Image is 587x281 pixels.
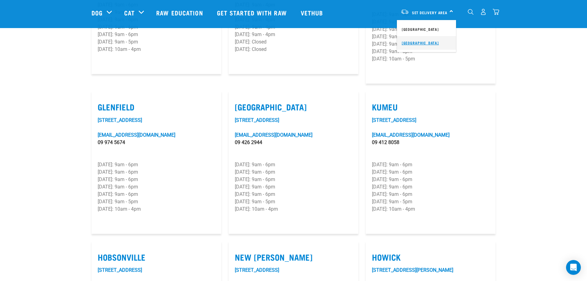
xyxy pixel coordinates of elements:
[372,102,489,112] label: Kumeu
[235,161,352,168] p: [DATE]: 9am - 6pm
[124,8,135,17] a: Cat
[235,205,352,213] p: [DATE]: 10am - 4pm
[235,31,352,38] p: [DATE]: 9am - 4pm
[98,205,215,213] p: [DATE]: 10am - 4pm
[150,0,210,25] a: Raw Education
[98,31,215,38] p: [DATE]: 9am - 6pm
[235,191,352,198] p: [DATE]: 9am - 6pm
[372,198,489,205] p: [DATE]: 9am - 5pm
[235,117,279,123] a: [STREET_ADDRESS]
[98,267,142,273] a: [STREET_ADDRESS]
[372,205,489,213] p: [DATE]: 10am - 4pm
[372,40,489,48] p: [DATE]: 9am - 6pm
[493,9,499,15] img: home-icon@2x.png
[397,23,456,36] a: [GEOGRAPHIC_DATA]
[235,132,312,138] a: [EMAIL_ADDRESS][DOMAIN_NAME]
[98,191,215,198] p: [DATE]: 9am - 6pm
[372,33,489,40] p: [DATE]: 9am - 6pm
[98,161,215,168] p: [DATE]: 9am - 6pm
[235,267,279,273] a: [STREET_ADDRESS]
[235,252,352,262] label: New [PERSON_NAME]
[235,183,352,191] p: [DATE]: 9am - 6pm
[372,48,489,55] p: [DATE]: 9am - 5pm
[372,139,399,145] a: 09 412 8058
[98,132,175,138] a: [EMAIL_ADDRESS][DOMAIN_NAME]
[372,176,489,183] p: [DATE]: 9am - 6pm
[372,252,489,262] label: Howick
[372,161,489,168] p: [DATE]: 9am - 6pm
[98,183,215,191] p: [DATE]: 9am - 6pm
[235,38,352,46] p: [DATE]: Closed
[211,0,295,25] a: Get started with Raw
[98,102,215,112] label: Glenfield
[235,46,352,53] p: [DATE]: Closed
[372,117,416,123] a: [STREET_ADDRESS]
[92,8,103,17] a: Dog
[372,183,489,191] p: [DATE]: 9am - 6pm
[98,46,215,53] p: [DATE]: 10am - 4pm
[98,252,215,262] label: Hobsonville
[235,139,262,145] a: 09 426 2944
[372,55,489,63] p: [DATE]: 10am - 5pm
[98,117,142,123] a: [STREET_ADDRESS]
[295,0,331,25] a: Vethub
[235,168,352,176] p: [DATE]: 9am - 6pm
[468,9,474,15] img: home-icon-1@2x.png
[235,176,352,183] p: [DATE]: 9am - 6pm
[98,139,125,145] a: 09 974 5674
[98,38,215,46] p: [DATE]: 9am - 5pm
[397,36,456,50] a: [GEOGRAPHIC_DATA]
[372,267,453,273] a: [STREET_ADDRESS][PERSON_NAME]
[98,168,215,176] p: [DATE]: 9am - 6pm
[401,9,409,14] img: van-moving.png
[98,198,215,205] p: [DATE]: 9am - 5pm
[372,26,489,33] p: [DATE]: 9am - 6pm
[372,132,450,138] a: [EMAIL_ADDRESS][DOMAIN_NAME]
[566,260,581,275] div: Open Intercom Messenger
[98,176,215,183] p: [DATE]: 9am - 6pm
[372,168,489,176] p: [DATE]: 9am - 6pm
[412,11,448,14] span: Set Delivery Area
[235,198,352,205] p: [DATE]: 9am - 5pm
[480,9,487,15] img: user.png
[235,102,352,112] label: [GEOGRAPHIC_DATA]
[372,191,489,198] p: [DATE]: 9am - 6pm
